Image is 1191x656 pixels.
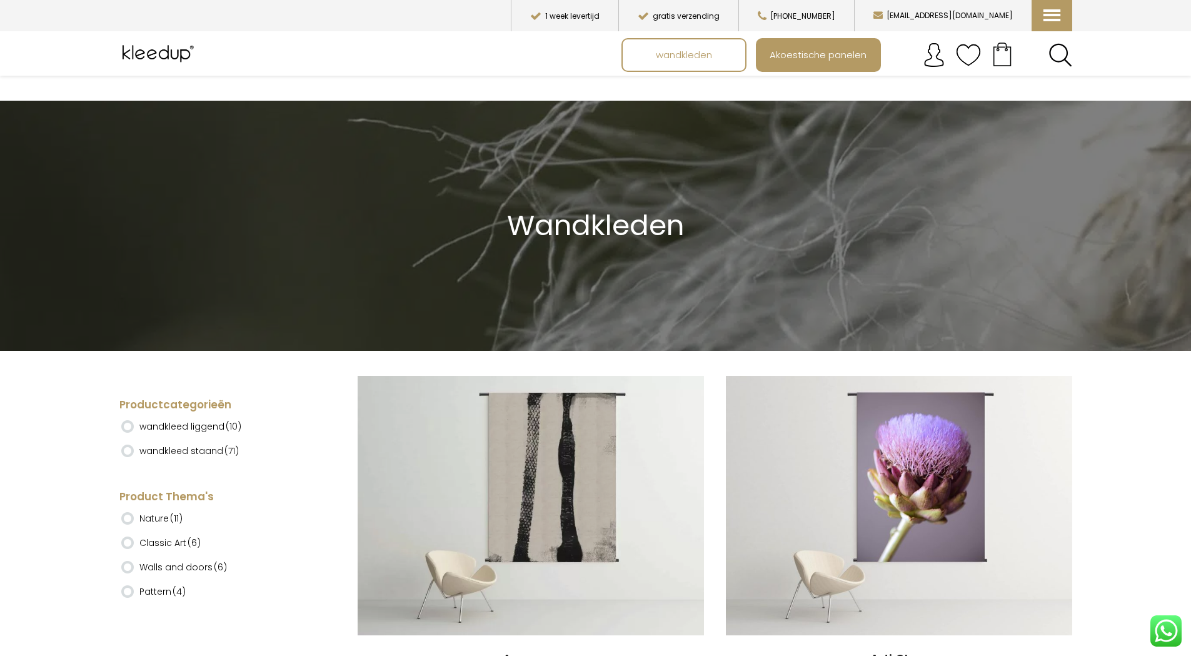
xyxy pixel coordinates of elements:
h4: Productcategorieën [119,398,310,413]
span: (6) [214,561,227,573]
a: Search [1048,43,1072,67]
img: Anyways [358,376,704,636]
span: Wandkleden [507,206,684,245]
span: Akoestische panelen [763,43,873,67]
img: Arti Choc [726,376,1072,636]
span: (6) [188,537,201,549]
nav: Main menu [621,38,1082,72]
label: wandkleed liggend [139,416,241,437]
span: (11) [170,512,183,525]
span: wandkleden [649,43,719,67]
img: account.svg [922,43,947,68]
label: Pattern [139,581,186,602]
img: Kleedup [119,38,200,69]
span: (4) [173,585,186,598]
a: Your cart [981,38,1023,69]
img: verlanglijstje.svg [956,43,981,68]
span: (71) [224,445,239,457]
label: wandkleed staand [139,440,239,462]
label: Walls and doors [139,557,227,578]
label: Classic Art [139,532,201,553]
label: Nature [139,508,183,529]
span: (10) [226,420,241,433]
a: Anyways [358,376,704,638]
a: wandkleden [623,39,745,71]
h4: Product Thema's [119,490,310,505]
a: Akoestische panelen [757,39,880,71]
